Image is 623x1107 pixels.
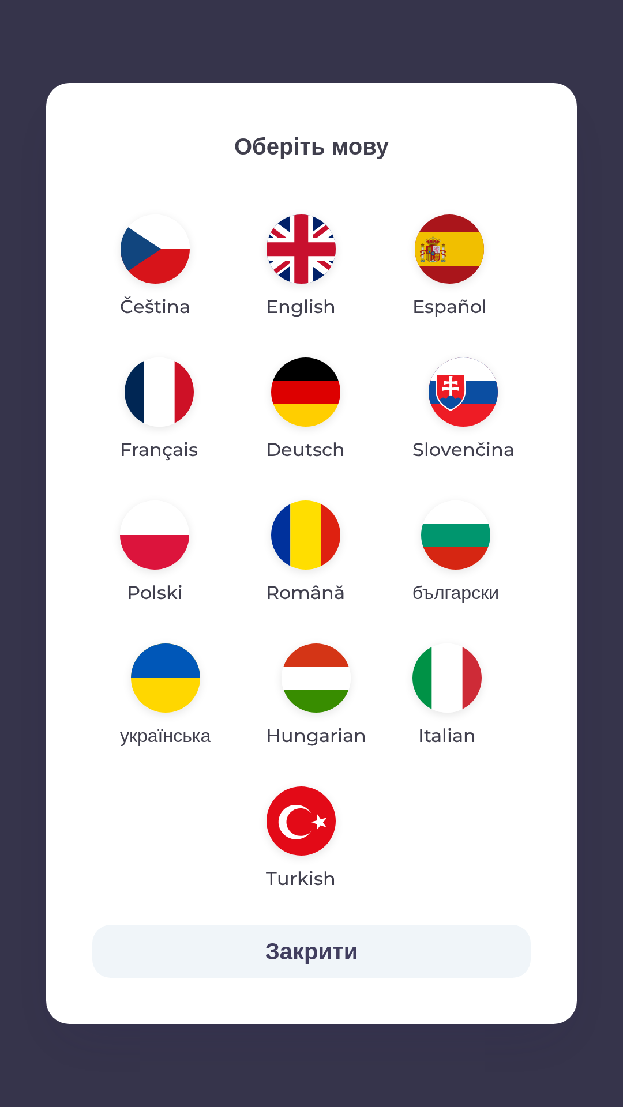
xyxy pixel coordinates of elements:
[120,293,190,321] p: Čeština
[127,579,183,607] p: Polski
[92,348,226,473] button: Français
[267,786,336,856] img: tr flag
[282,643,351,713] img: hu flag
[266,293,336,321] p: English
[120,722,211,750] p: українська
[92,634,238,759] button: українська
[92,491,217,616] button: Polski
[92,205,218,330] button: Čeština
[266,865,336,893] p: Turkish
[418,722,476,750] p: Italian
[238,205,363,330] button: English
[266,722,366,750] p: Hungarian
[121,214,190,284] img: cs flag
[131,643,200,713] img: uk flag
[271,357,340,427] img: de flag
[271,500,340,570] img: ro flag
[412,436,515,464] p: Slovenčina
[385,205,515,330] button: Español
[120,500,189,570] img: pl flag
[238,634,394,759] button: Hungarian
[266,579,345,607] p: Română
[385,491,527,616] button: български
[92,129,531,164] p: Оберіть мову
[267,214,336,284] img: en flag
[412,643,482,713] img: it flag
[266,436,345,464] p: Deutsch
[429,357,498,427] img: sk flag
[412,293,487,321] p: Español
[385,634,509,759] button: Italian
[125,357,194,427] img: fr flag
[120,436,198,464] p: Français
[238,491,373,616] button: Română
[415,214,484,284] img: es flag
[238,348,373,473] button: Deutsch
[385,348,542,473] button: Slovenčina
[412,579,499,607] p: български
[92,925,531,978] button: Закрити
[238,777,363,902] button: Turkish
[421,500,490,570] img: bg flag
